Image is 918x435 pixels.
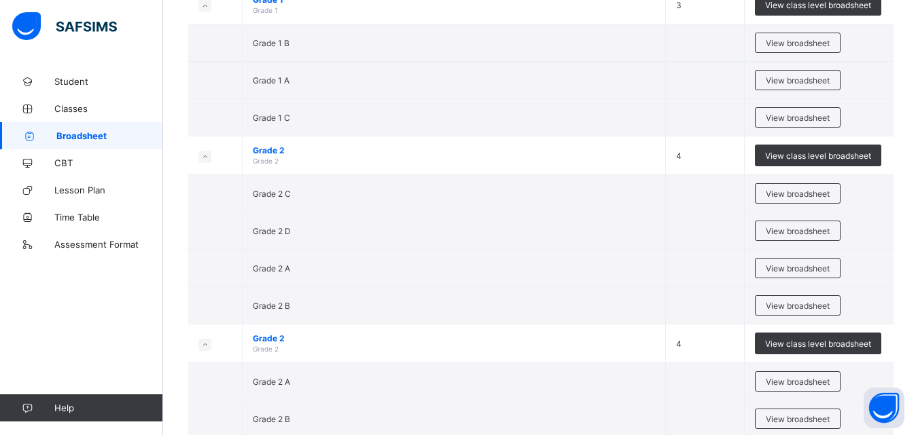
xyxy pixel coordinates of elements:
span: Grade 2 A [253,377,290,387]
a: View broadsheet [755,221,841,231]
a: View broadsheet [755,409,841,419]
span: Grade 1 A [253,75,289,86]
span: Grade 2 D [253,226,291,236]
span: View broadsheet [766,377,830,387]
span: View broadsheet [766,38,830,48]
img: safsims [12,12,117,41]
span: Grade 1 [253,6,278,14]
span: Grade 2 A [253,263,290,273]
a: View broadsheet [755,70,841,80]
span: Time Table [54,212,163,223]
span: Grade 2 [253,145,655,155]
a: View broadsheet [755,183,841,193]
button: Open asap [864,387,904,428]
a: View broadsheet [755,33,841,43]
span: Grade 2 C [253,189,291,199]
span: View class level broadsheet [765,151,871,161]
a: View class level broadsheet [755,333,881,343]
span: View broadsheet [766,414,830,424]
a: View broadsheet [755,258,841,268]
span: View broadsheet [766,75,830,86]
span: Grade 2 [253,333,655,343]
span: Broadsheet [56,130,163,141]
span: Classes [54,103,163,114]
a: View broadsheet [755,295,841,305]
span: View broadsheet [766,301,830,311]
a: View broadsheet [755,371,841,381]
span: View broadsheet [766,226,830,236]
span: 4 [676,339,682,349]
span: Help [54,402,162,413]
span: Grade 1 B [253,38,289,48]
span: CBT [54,157,163,168]
span: Grade 2 B [253,301,290,311]
span: 4 [676,151,682,161]
span: Assessment Format [54,239,163,250]
span: Grade 1 C [253,113,290,123]
span: View broadsheet [766,263,830,273]
span: View class level broadsheet [765,339,871,349]
span: View broadsheet [766,113,830,123]
span: View broadsheet [766,189,830,199]
span: Lesson Plan [54,185,163,195]
span: Grade 2 [253,345,279,353]
a: View class level broadsheet [755,145,881,155]
span: Grade 2 B [253,414,290,424]
span: Grade 2 [253,157,279,165]
a: View broadsheet [755,107,841,117]
span: Student [54,76,163,87]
